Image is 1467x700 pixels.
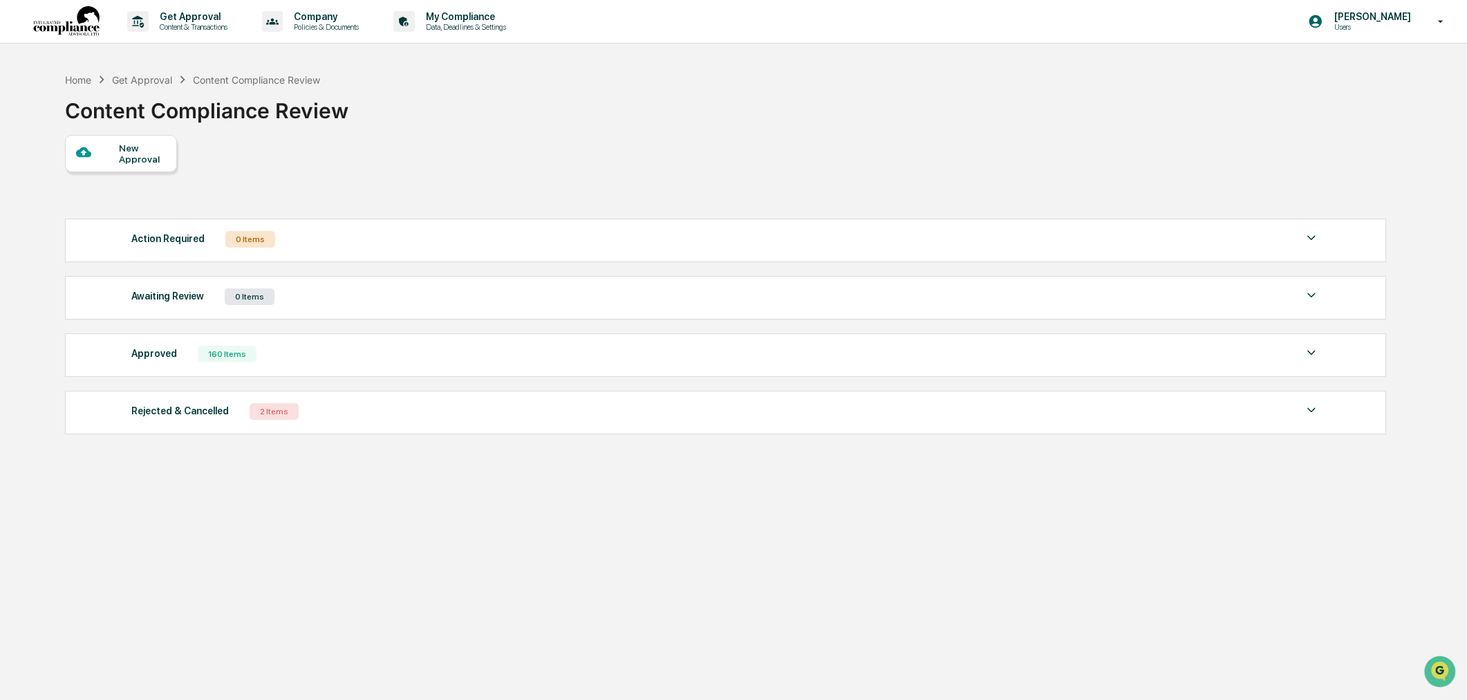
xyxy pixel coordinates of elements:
[65,74,91,86] div: Home
[149,22,234,32] p: Content & Transactions
[36,63,228,77] input: Clear
[283,11,366,22] p: Company
[28,174,89,188] span: Preclearance
[65,87,348,123] div: Content Compliance Review
[198,346,256,362] div: 160 Items
[193,74,320,86] div: Content Compliance Review
[131,344,177,362] div: Approved
[225,288,274,305] div: 0 Items
[1323,22,1418,32] p: Users
[112,74,172,86] div: Get Approval
[235,110,252,127] button: Start new chat
[8,195,93,220] a: 🔎Data Lookup
[14,202,25,213] div: 🔎
[28,201,87,214] span: Data Lookup
[1303,344,1320,361] img: caret
[14,106,39,131] img: 1746055101610-c473b297-6a78-478c-a979-82029cc54cd1
[1323,11,1418,22] p: [PERSON_NAME]
[1303,402,1320,418] img: caret
[47,106,227,120] div: Start new chat
[225,231,275,248] div: 0 Items
[131,287,204,305] div: Awaiting Review
[1423,654,1460,692] iframe: Open customer support
[119,142,165,165] div: New Approval
[97,234,167,245] a: Powered byPylon
[131,230,205,248] div: Action Required
[14,29,252,51] p: How can we help?
[250,403,299,420] div: 2 Items
[47,120,175,131] div: We're available if you need us!
[415,11,513,22] p: My Compliance
[1303,230,1320,246] img: caret
[8,169,95,194] a: 🖐️Preclearance
[283,22,366,32] p: Policies & Documents
[33,6,100,37] img: logo
[415,22,513,32] p: Data, Deadlines & Settings
[149,11,234,22] p: Get Approval
[131,402,229,420] div: Rejected & Cancelled
[100,176,111,187] div: 🗄️
[114,174,171,188] span: Attestations
[95,169,177,194] a: 🗄️Attestations
[14,176,25,187] div: 🖐️
[138,234,167,245] span: Pylon
[1303,287,1320,304] img: caret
